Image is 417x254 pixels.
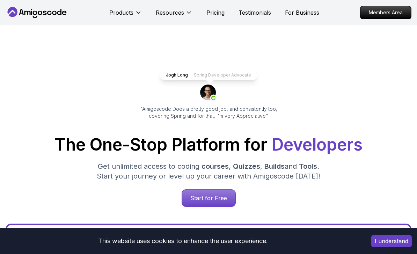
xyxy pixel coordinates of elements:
[239,8,271,17] a: Testimonials
[285,8,319,17] a: For Business
[271,134,363,155] span: Developers
[299,162,317,170] span: Tools
[166,72,188,78] p: Jogh Long
[6,136,411,153] h1: The One-Stop Platform for
[109,8,142,22] button: Products
[182,189,236,207] a: Start for Free
[156,8,192,22] button: Resources
[371,235,412,247] button: Accept cookies
[5,233,361,249] div: This website uses cookies to enhance the user experience.
[200,85,217,101] img: josh long
[130,106,287,119] p: "Amigoscode Does a pretty good job, and consistently too, covering Spring and for that, I'm very ...
[182,190,235,206] p: Start for Free
[202,162,229,170] span: courses
[206,8,225,17] a: Pricing
[360,6,411,19] a: Members Area
[264,162,285,170] span: Builds
[233,162,260,170] span: Quizzes
[109,8,133,17] p: Products
[360,6,411,19] p: Members Area
[194,72,251,78] p: Spring Developer Advocate
[91,161,326,181] p: Get unlimited access to coding , , and . Start your journey or level up your career with Amigosco...
[156,8,184,17] p: Resources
